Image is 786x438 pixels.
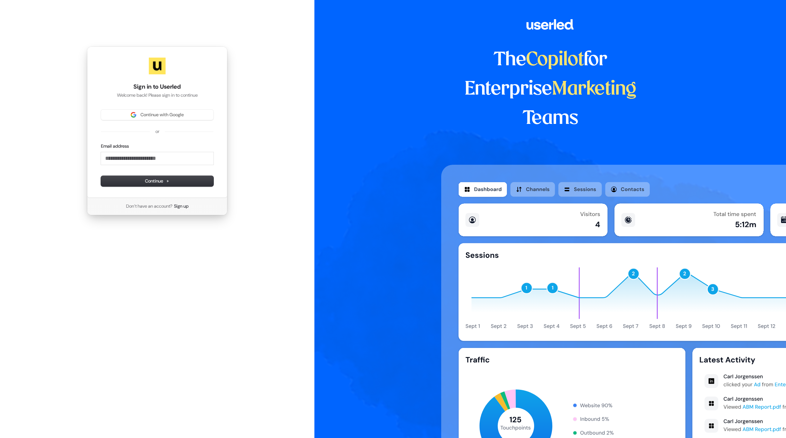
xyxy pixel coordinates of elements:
p: or [155,128,159,135]
span: Continue [145,178,169,184]
a: Sign up [174,203,189,209]
button: Sign in with GoogleContinue with Google [101,110,213,120]
h1: The for Enterprise Teams [441,45,660,133]
span: Copilot [526,51,584,69]
h1: Sign in to Userled [101,83,213,91]
label: Email address [101,143,129,149]
img: Sign in with Google [131,112,136,118]
img: Userled [149,58,166,74]
span: Marketing [552,80,636,98]
span: Continue with Google [140,112,184,118]
button: Continue [101,176,213,186]
span: Don’t have an account? [126,203,173,209]
p: Welcome back! Please sign in to continue [101,92,213,98]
